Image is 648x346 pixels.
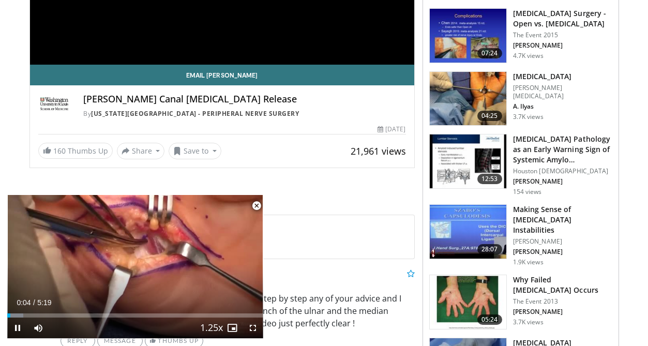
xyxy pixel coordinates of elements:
[513,113,544,121] p: 3.7K views
[513,275,612,295] h3: Why Failed [MEDICAL_DATA] Occurs
[513,188,542,196] p: 154 views
[513,177,612,186] p: [PERSON_NAME]
[429,134,612,196] a: 12:53 [MEDICAL_DATA] Pathology as an Early Warning Sign of Systemic Amylo… Houston [DEMOGRAPHIC_D...
[430,9,506,63] img: d191f077-c23b-4088-ab6e-31810b4943d3.150x105_q85_crop-smart_upscale.jpg
[37,298,51,307] span: 5:19
[430,72,506,126] img: 7a717c21-4d31-49ca-8199-434947eb8993.150x105_q85_crop-smart_upscale.jpg
[513,237,612,246] p: [PERSON_NAME]
[430,205,506,259] img: 2893f188-826c-4530-8d2a-bc3371086d49.150x105_q85_crop-smart_upscale.jpg
[513,31,612,39] p: The Event 2015
[513,41,612,50] p: [PERSON_NAME]
[246,195,267,217] button: Close
[513,167,612,175] p: Houston [DEMOGRAPHIC_DATA]
[29,193,415,206] span: Comments 12
[117,143,165,159] button: Share
[513,248,612,256] p: [PERSON_NAME]
[378,125,405,134] div: [DATE]
[38,143,113,159] a: 160 Thumbs Up
[351,145,406,157] span: 21,961 views
[477,111,502,121] span: 04:25
[513,258,544,266] p: 1.9K views
[91,109,299,118] a: [US_STATE][GEOGRAPHIC_DATA] - Peripheral Nerve Surgery
[28,318,49,338] button: Mute
[7,195,263,339] video-js: Video Player
[243,318,263,338] button: Fullscreen
[17,298,31,307] span: 0:04
[477,314,502,325] span: 05:24
[513,71,612,82] h3: [MEDICAL_DATA]
[7,318,28,338] button: Pause
[429,8,612,63] a: 07:24 [MEDICAL_DATA] Surgery - Open vs. [MEDICAL_DATA] The Event 2015 [PERSON_NAME] 4.7K views
[513,297,612,306] p: The Event 2013
[513,52,544,60] p: 4.7K views
[430,275,506,329] img: e13b62ce-6760-4d99-89f0-2f6df91d9a47.150x105_q85_crop-smart_upscale.jpg
[38,94,71,118] img: Washington University School of Medicine - Peripheral Nerve Surgery
[30,65,414,85] a: Email [PERSON_NAME]
[513,8,612,29] h3: [MEDICAL_DATA] Surgery - Open vs. [MEDICAL_DATA]
[477,48,502,58] span: 07:24
[429,275,612,329] a: 05:24 Why Failed [MEDICAL_DATA] Occurs The Event 2013 [PERSON_NAME] 3.7K views
[83,94,405,105] h4: [PERSON_NAME] Canal [MEDICAL_DATA] Release
[513,308,612,316] p: [PERSON_NAME]
[7,313,263,318] div: Progress Bar
[513,318,544,326] p: 3.7K views
[513,204,612,235] h3: Making Sense of [MEDICAL_DATA] Instabilities
[513,102,612,111] p: A. Ilyas
[477,174,502,184] span: 12:53
[33,298,35,307] span: /
[477,244,502,254] span: 28:07
[430,134,506,188] img: 1e5e43ce-1af1-4387-aba9-fd5dc2dbb76e.150x105_q85_crop-smart_upscale.jpg
[513,84,612,100] p: [PERSON_NAME] [MEDICAL_DATA]
[53,146,66,156] span: 160
[83,109,405,118] div: By
[513,134,612,165] h3: [MEDICAL_DATA] Pathology as an Early Warning Sign of Systemic Amylo…
[201,318,222,338] button: Playback Rate
[429,71,612,126] a: 04:25 [MEDICAL_DATA] [PERSON_NAME] [MEDICAL_DATA] A. Ilyas 3.7K views
[169,143,221,159] button: Save to
[222,318,243,338] button: Enable picture-in-picture mode
[429,204,612,266] a: 28:07 Making Sense of [MEDICAL_DATA] Instabilities [PERSON_NAME] [PERSON_NAME] 1.9K views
